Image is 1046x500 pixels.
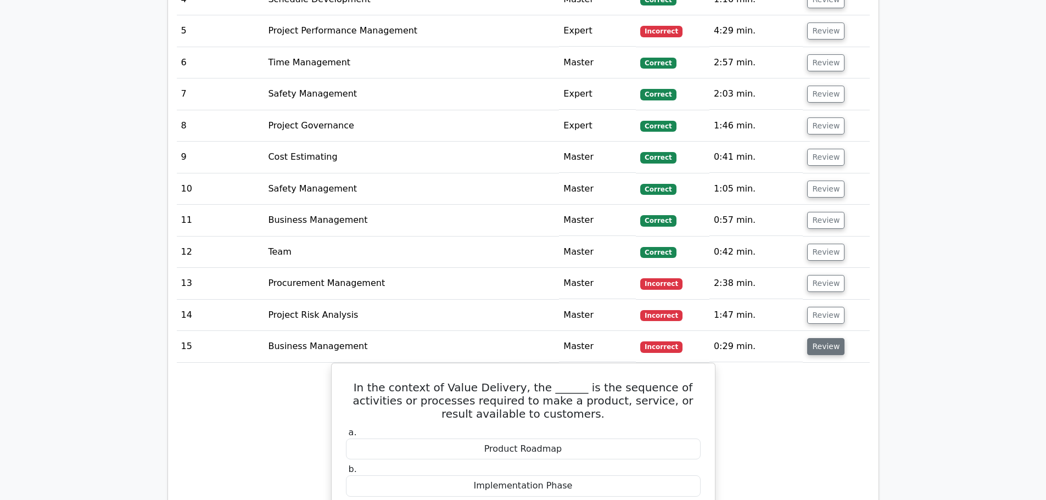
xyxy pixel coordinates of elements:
[709,268,803,299] td: 2:38 min.
[177,47,264,78] td: 6
[177,142,264,173] td: 9
[264,205,559,236] td: Business Management
[177,205,264,236] td: 11
[177,110,264,142] td: 8
[807,181,844,198] button: Review
[559,173,636,205] td: Master
[559,110,636,142] td: Expert
[349,464,357,474] span: b.
[807,275,844,292] button: Review
[177,237,264,268] td: 12
[807,307,844,324] button: Review
[559,142,636,173] td: Master
[640,89,676,100] span: Correct
[349,427,357,437] span: a.
[177,173,264,205] td: 10
[264,78,559,110] td: Safety Management
[559,268,636,299] td: Master
[264,110,559,142] td: Project Governance
[709,78,803,110] td: 2:03 min.
[807,54,844,71] button: Review
[807,149,844,166] button: Review
[559,47,636,78] td: Master
[264,237,559,268] td: Team
[264,331,559,362] td: Business Management
[559,331,636,362] td: Master
[709,205,803,236] td: 0:57 min.
[559,300,636,331] td: Master
[640,58,676,69] span: Correct
[640,184,676,195] span: Correct
[177,78,264,110] td: 7
[807,338,844,355] button: Review
[709,15,803,47] td: 4:29 min.
[709,142,803,173] td: 0:41 min.
[177,300,264,331] td: 14
[709,237,803,268] td: 0:42 min.
[640,247,676,258] span: Correct
[177,268,264,299] td: 13
[177,331,264,362] td: 15
[640,152,676,163] span: Correct
[264,142,559,173] td: Cost Estimating
[640,121,676,132] span: Correct
[264,300,559,331] td: Project Risk Analysis
[709,173,803,205] td: 1:05 min.
[559,15,636,47] td: Expert
[264,47,559,78] td: Time Management
[807,23,844,40] button: Review
[640,215,676,226] span: Correct
[709,331,803,362] td: 0:29 min.
[807,117,844,134] button: Review
[264,268,559,299] td: Procurement Management
[559,237,636,268] td: Master
[559,205,636,236] td: Master
[264,15,559,47] td: Project Performance Management
[559,78,636,110] td: Expert
[807,244,844,261] button: Review
[709,110,803,142] td: 1:46 min.
[807,86,844,103] button: Review
[346,475,701,497] div: Implementation Phase
[807,212,844,229] button: Review
[640,341,683,352] span: Incorrect
[177,15,264,47] td: 5
[346,439,701,460] div: Product Roadmap
[345,381,702,420] h5: In the context of Value Delivery, the ______ is the sequence of activities or processes required ...
[640,278,683,289] span: Incorrect
[640,26,683,37] span: Incorrect
[709,47,803,78] td: 2:57 min.
[640,310,683,321] span: Incorrect
[709,300,803,331] td: 1:47 min.
[264,173,559,205] td: Safety Management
